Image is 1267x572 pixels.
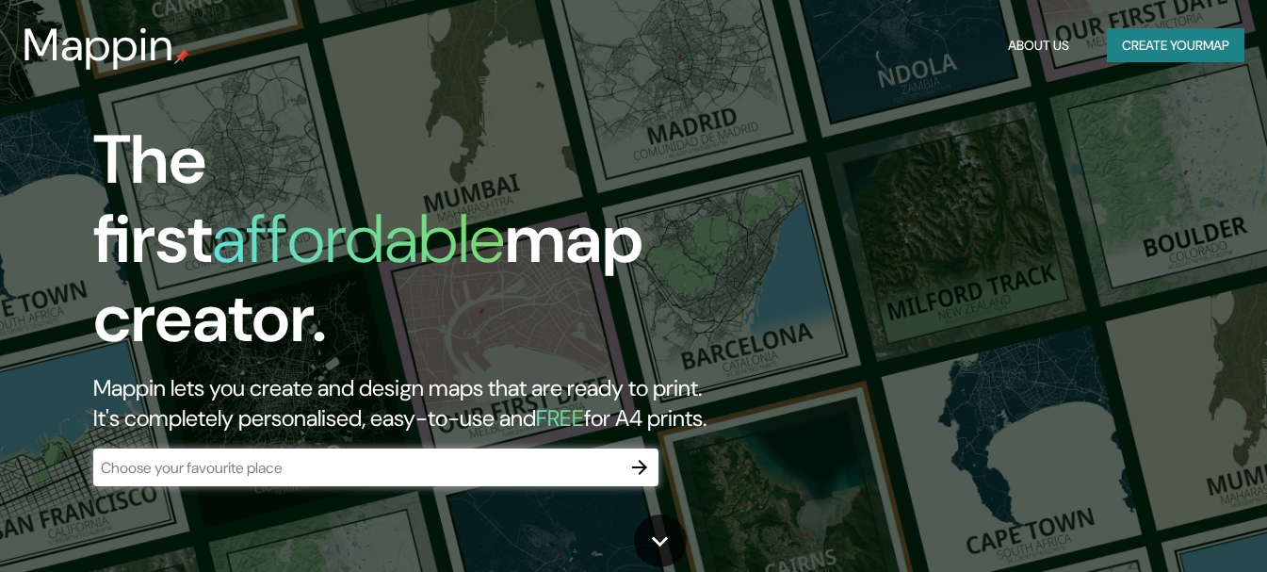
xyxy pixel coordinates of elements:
button: About Us [1000,28,1077,63]
h3: Mappin [23,19,174,72]
h1: The first map creator. [93,121,727,373]
img: mappin-pin [174,49,189,64]
h1: affordable [212,195,505,283]
h2: Mappin lets you create and design maps that are ready to print. It's completely personalised, eas... [93,373,727,433]
input: Choose your favourite place [93,457,621,479]
h5: FREE [536,403,584,433]
iframe: Help widget launcher [1099,498,1246,551]
button: Create yourmap [1107,28,1244,63]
